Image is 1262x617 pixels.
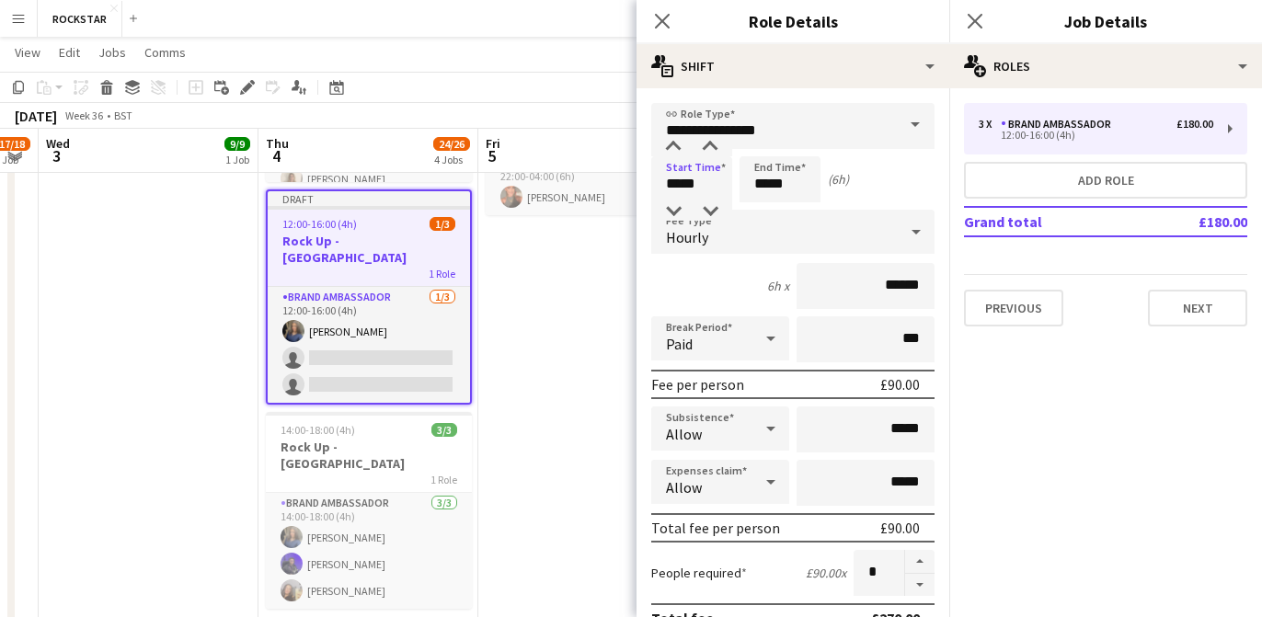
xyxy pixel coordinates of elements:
[266,412,472,609] app-job-card: 14:00-18:00 (4h)3/3Rock Up - [GEOGRAPHIC_DATA]1 RoleBrand Ambassador3/314:00-18:00 (4h)[PERSON_NA...
[637,44,949,88] div: Shift
[282,217,357,231] span: 12:00-16:00 (4h)
[767,278,789,294] div: 6h x
[1176,118,1213,131] div: £180.00
[224,137,250,151] span: 9/9
[266,493,472,609] app-card-role: Brand Ambassador3/314:00-18:00 (4h)[PERSON_NAME][PERSON_NAME][PERSON_NAME]
[880,519,920,537] div: £90.00
[114,109,132,122] div: BST
[1001,118,1119,131] div: Brand Ambassador
[38,1,122,37] button: ROCKSTAR
[1148,290,1247,326] button: Next
[61,109,107,122] span: Week 36
[52,40,87,64] a: Edit
[905,574,935,597] button: Decrease
[964,290,1063,326] button: Previous
[979,131,1213,140] div: 12:00-16:00 (4h)
[651,375,744,394] div: Fee per person
[266,189,472,405] app-job-card: Draft12:00-16:00 (4h)1/3Rock Up - [GEOGRAPHIC_DATA]1 RoleBrand Ambassador1/312:00-16:00 (4h)[PERS...
[1138,207,1247,236] td: £180.00
[281,423,355,437] span: 14:00-18:00 (4h)
[949,44,1262,88] div: Roles
[429,267,455,280] span: 1 Role
[964,162,1247,199] button: Add role
[433,137,470,151] span: 24/26
[91,40,133,64] a: Jobs
[637,9,949,33] h3: Role Details
[483,145,500,166] span: 5
[666,228,708,246] span: Hourly
[430,473,457,486] span: 1 Role
[137,40,193,64] a: Comms
[666,335,693,353] span: Paid
[268,287,470,403] app-card-role: Brand Ambassador1/312:00-16:00 (4h)[PERSON_NAME]
[268,191,470,206] div: Draft
[979,118,1001,131] div: 3 x
[263,145,289,166] span: 4
[828,171,849,188] div: (6h)
[666,478,702,497] span: Allow
[7,40,48,64] a: View
[806,565,846,581] div: £90.00 x
[434,153,469,166] div: 4 Jobs
[949,9,1262,33] h3: Job Details
[964,207,1138,236] td: Grand total
[225,153,249,166] div: 1 Job
[266,135,289,152] span: Thu
[905,550,935,574] button: Increase
[486,135,500,152] span: Fri
[15,44,40,61] span: View
[144,44,186,61] span: Comms
[43,145,70,166] span: 3
[266,439,472,472] h3: Rock Up - [GEOGRAPHIC_DATA]
[98,44,126,61] span: Jobs
[15,107,57,125] div: [DATE]
[880,375,920,394] div: £90.00
[486,153,692,215] app-card-role: Brand Ambassador1/122:00-04:00 (6h)[PERSON_NAME]
[268,233,470,266] h3: Rock Up - [GEOGRAPHIC_DATA]
[651,565,747,581] label: People required
[46,135,70,152] span: Wed
[651,519,780,537] div: Total fee per person
[666,425,702,443] span: Allow
[430,217,455,231] span: 1/3
[59,44,80,61] span: Edit
[431,423,457,437] span: 3/3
